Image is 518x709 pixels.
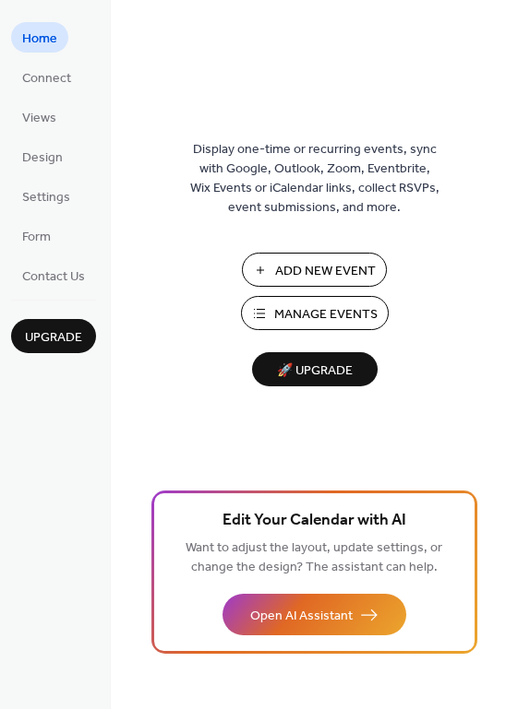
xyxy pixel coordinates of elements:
[223,594,406,635] button: Open AI Assistant
[11,22,68,53] a: Home
[274,305,378,325] span: Manage Events
[252,352,378,386] button: 🚀 Upgrade
[22,148,63,168] span: Design
[241,296,389,330] button: Manage Events
[22,267,85,287] span: Contact Us
[22,188,70,207] span: Settings
[11,141,74,171] a: Design
[250,607,353,626] span: Open AI Assistant
[190,140,440,218] span: Display one-time or recurring events, sync with Google, Outlook, Zoom, Eventbrite, Wix Events or ...
[22,109,56,128] span: Views
[22,228,51,247] span: Form
[22,30,57,49] span: Home
[11,319,96,353] button: Upgrade
[223,508,406,534] span: Edit Your Calendar with AI
[11,101,67,132] a: Views
[11,62,82,92] a: Connect
[263,359,367,384] span: 🚀 Upgrade
[11,181,81,211] a: Settings
[242,253,387,287] button: Add New Event
[186,536,442,580] span: Want to adjust the layout, update settings, or change the design? The assistant can help.
[11,260,96,290] a: Contact Us
[11,220,62,251] a: Form
[25,328,82,348] span: Upgrade
[275,262,376,281] span: Add New Event
[22,69,71,89] span: Connect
